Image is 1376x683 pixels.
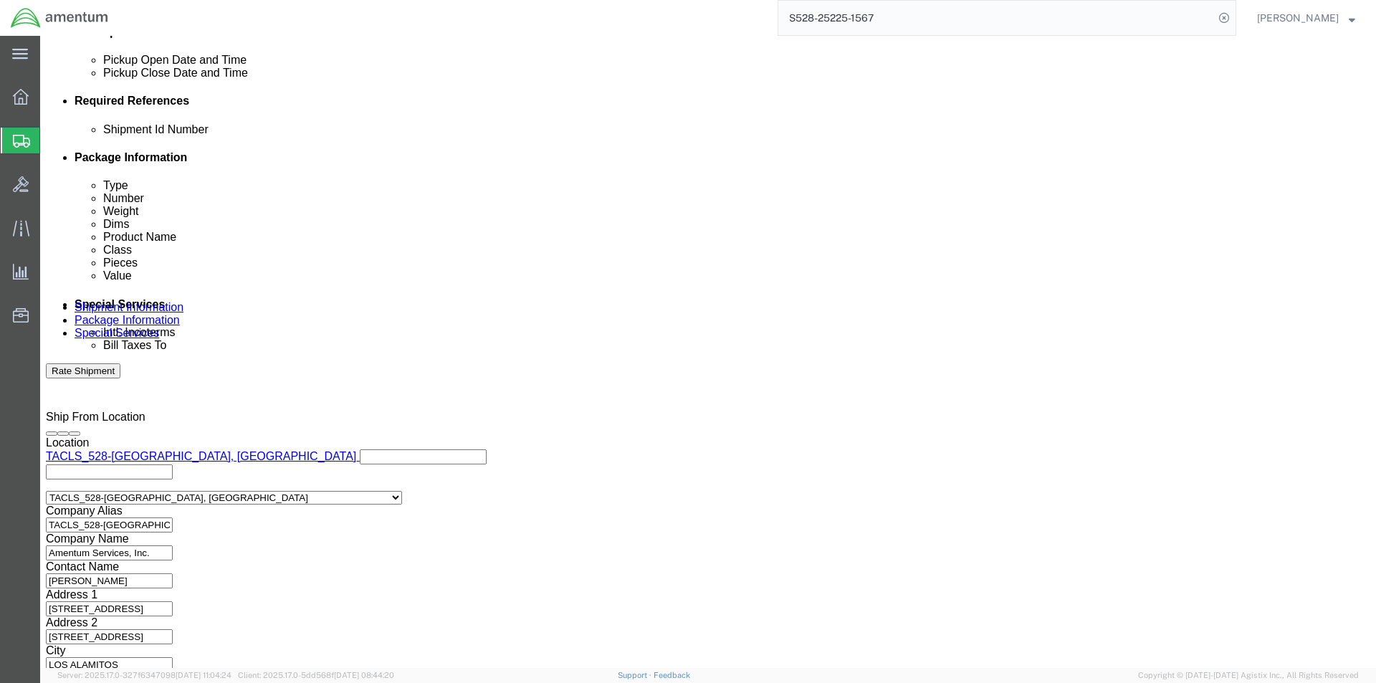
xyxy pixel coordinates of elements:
img: logo [10,7,109,29]
span: Server: 2025.17.0-327f6347098 [57,671,231,679]
span: Copyright © [DATE]-[DATE] Agistix Inc., All Rights Reserved [1138,669,1359,682]
a: Feedback [654,671,690,679]
span: [DATE] 08:44:20 [334,671,394,679]
span: Kajuan Barnwell [1257,10,1339,26]
button: [PERSON_NAME] [1256,9,1356,27]
span: [DATE] 11:04:24 [176,671,231,679]
a: Support [618,671,654,679]
span: Client: 2025.17.0-5dd568f [238,671,394,679]
input: Search for shipment number, reference number [778,1,1214,35]
iframe: FS Legacy Container [40,36,1376,668]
